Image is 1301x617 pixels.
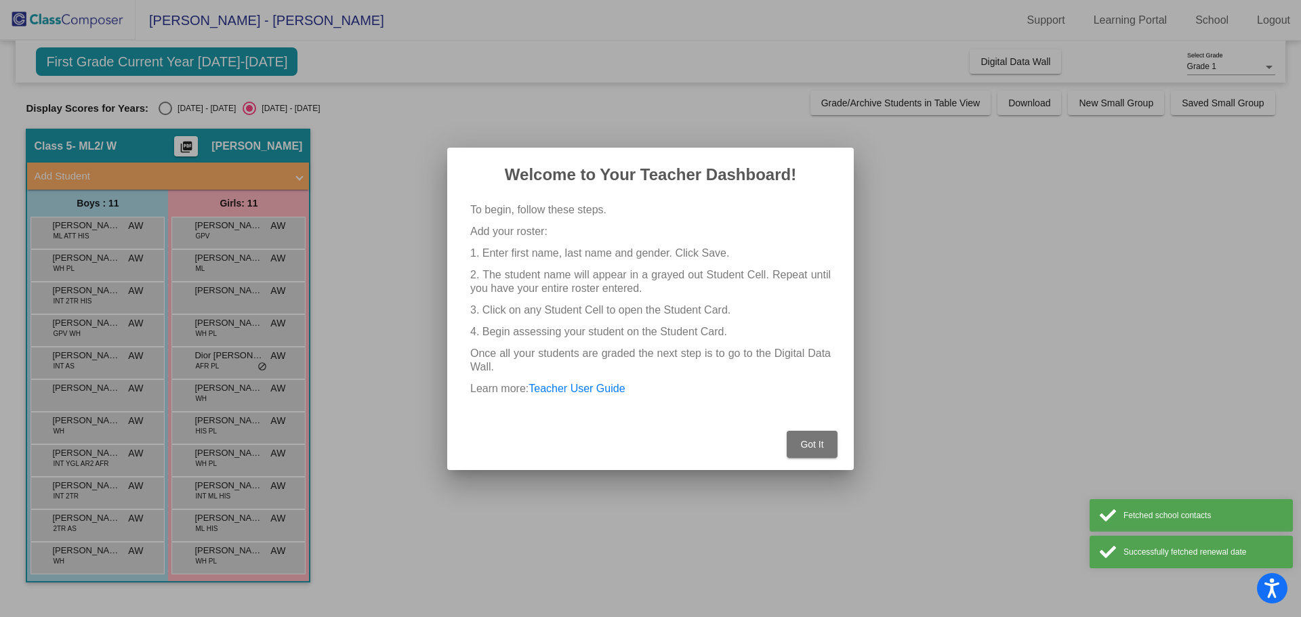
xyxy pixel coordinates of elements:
p: 1. Enter first name, last name and gender. Click Save. [470,247,831,260]
p: Learn more: [470,382,831,396]
p: Add your roster: [470,225,831,238]
p: Once all your students are graded the next step is to go to the Digital Data Wall. [470,347,831,374]
div: Fetched school contacts [1123,509,1283,522]
a: Teacher User Guide [529,383,625,394]
button: Got It [787,431,838,458]
p: To begin, follow these steps. [470,203,831,217]
p: 3. Click on any Student Cell to open the Student Card. [470,303,831,317]
h2: Welcome to Your Teacher Dashboard! [463,164,838,186]
div: Successfully fetched renewal date [1123,546,1283,558]
p: 2. The student name will appear in a grayed out Student Cell. Repeat until you have your entire r... [470,268,831,295]
span: Got It [800,439,823,450]
p: 4. Begin assessing your student on the Student Card. [470,325,831,339]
